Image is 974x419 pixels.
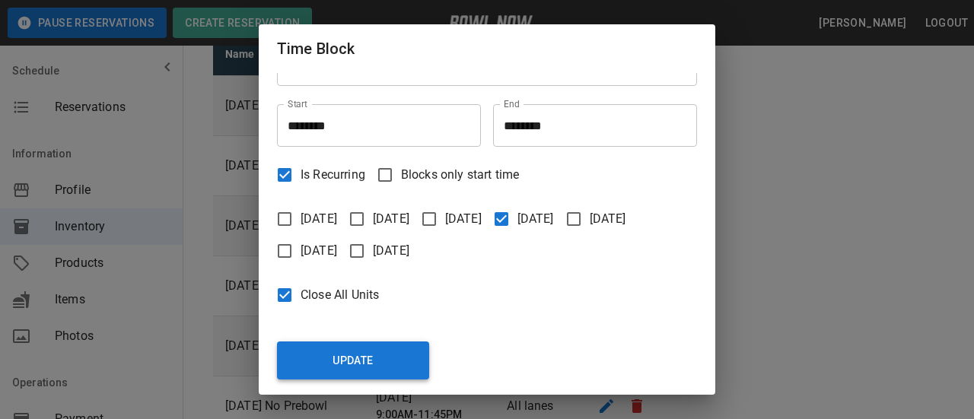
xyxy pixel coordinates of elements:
[504,97,520,110] label: End
[301,242,337,260] span: [DATE]
[493,104,686,147] input: Choose time, selected time is 11:45 PM
[301,210,337,228] span: [DATE]
[373,210,409,228] span: [DATE]
[288,97,307,110] label: Start
[373,242,409,260] span: [DATE]
[445,210,482,228] span: [DATE]
[301,286,379,304] span: Close All Units
[517,210,554,228] span: [DATE]
[301,166,365,184] span: Is Recurring
[277,104,470,147] input: Choose time, selected time is 4:00 PM
[401,166,519,184] span: Blocks only start time
[590,210,626,228] span: [DATE]
[259,24,715,73] h2: Time Block
[277,341,429,379] button: Update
